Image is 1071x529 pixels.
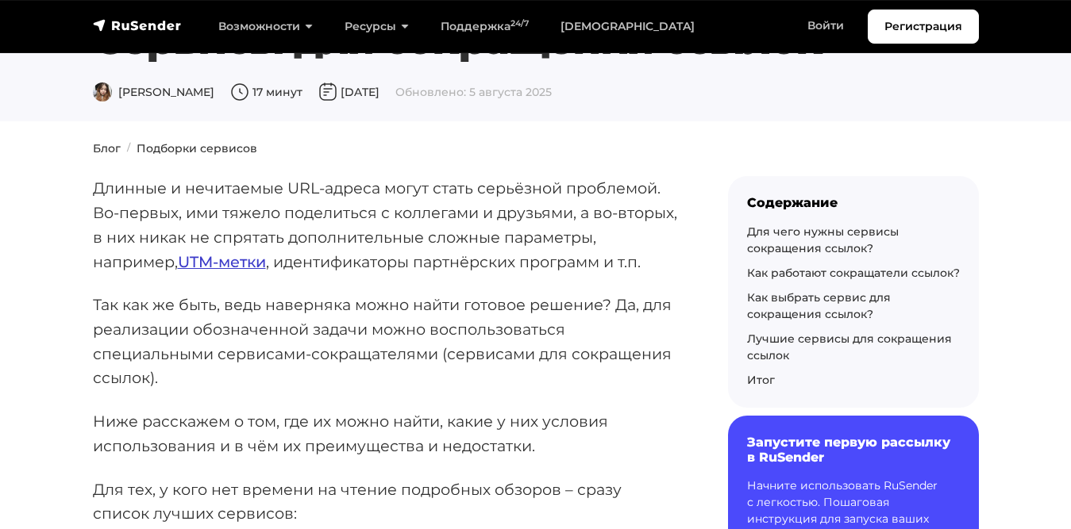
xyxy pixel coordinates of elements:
p: Ниже расскажем о том, где их можно найти, какие у них условия использования и в чём их преимущест... [93,409,677,458]
nav: breadcrumb [83,140,988,157]
img: Время чтения [230,82,249,102]
span: Обновлено: 5 августа 2025 [395,85,552,99]
a: Как выбрать сервис для сокращения ссылок? [747,290,891,321]
a: Лучшие сервисы для сокращения ссылок [747,332,952,362]
a: Как работают сокращатели ссылок? [747,266,960,280]
p: Длинные и нечитаемые URL-адреса могут стать серьёзной проблемой. Во-первых, ими тяжело поделиться... [93,176,677,274]
img: Дата публикации [318,82,337,102]
a: Поддержка24/7 [425,10,545,43]
li: Подборки сервисов [121,140,257,157]
sup: 24/7 [510,18,529,29]
a: [DEMOGRAPHIC_DATA] [545,10,711,43]
h6: Запустите первую рассылку в RuSender [747,435,960,465]
a: UTM-метки [178,252,266,271]
a: Блог [93,141,121,155]
a: Возможности [202,10,329,43]
p: Так как же быть, ведь наверняка можно найти готовое решение? Да, для реализации обозначенной зада... [93,293,677,390]
span: [PERSON_NAME] [93,85,214,99]
span: 17 минут [230,85,302,99]
a: Регистрация [868,10,979,44]
a: Для чего нужны сервисы сокращения ссылок? [747,224,899,255]
a: Ресурсы [329,10,425,43]
p: Для тех, у кого нет времени на чтение подробных обзоров – сразу список лучших сервисов: [93,477,677,526]
img: RuSender [93,17,182,33]
span: [DATE] [318,85,379,99]
div: Содержание [747,195,960,210]
a: Войти [792,10,860,42]
a: Итог [747,373,775,387]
